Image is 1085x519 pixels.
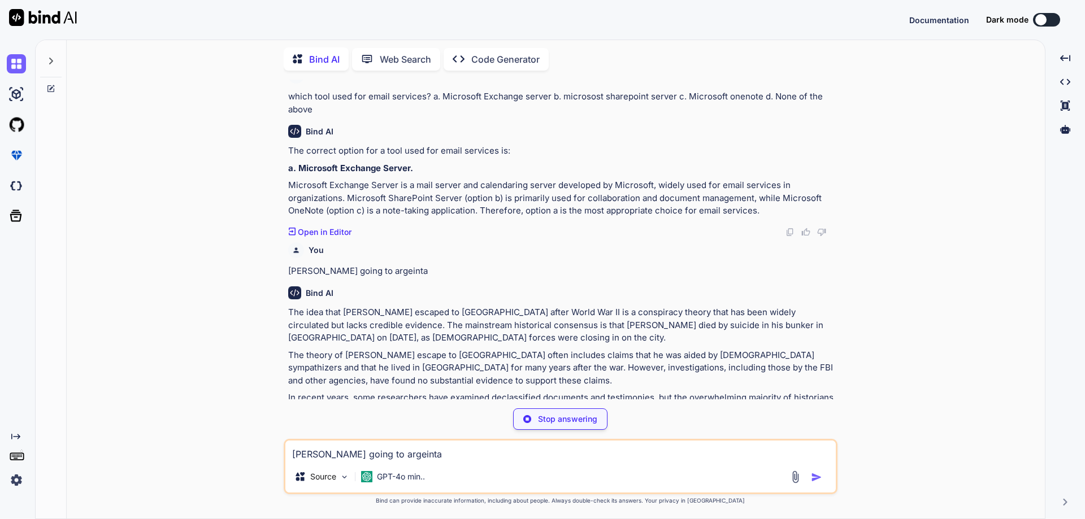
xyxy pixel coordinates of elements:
img: GPT-4o mini [361,471,372,482]
p: The correct option for a tool used for email services is: [288,145,835,158]
h6: Bind AI [306,287,333,299]
p: Open in Editor [298,226,351,238]
img: settings [7,470,26,490]
img: icon [811,472,822,483]
p: Code Generator [471,53,540,66]
img: githubLight [7,115,26,134]
h6: You [309,245,324,256]
img: Bind AI [9,9,77,26]
p: [PERSON_NAME] going to argeinta [288,265,835,278]
img: copy [785,228,795,237]
p: Bind AI [309,53,340,66]
img: like [801,228,810,237]
img: ai-studio [7,85,26,104]
img: Pick Models [340,472,349,482]
p: Bind can provide inaccurate information, including about people. Always double-check its answers.... [284,496,837,505]
strong: a. Microsoft Exchange Server. [288,163,413,173]
span: Dark mode [986,14,1028,25]
img: darkCloudIdeIcon [7,176,26,195]
img: attachment [789,470,802,483]
h6: Bind AI [306,126,333,137]
p: which tool used for email services? a. Microsoft Exchange server b. microsost sharepoint server c... [288,90,835,116]
img: premium [7,146,26,165]
p: Source [310,471,336,482]
p: In recent years, some researchers have examined declassified documents and testimonies, but the o... [288,391,835,417]
p: GPT-4o min.. [377,471,425,482]
img: dislike [817,228,826,237]
span: Documentation [909,15,969,25]
p: Web Search [380,53,431,66]
p: The theory of [PERSON_NAME] escape to [GEOGRAPHIC_DATA] often includes claims that he was aided b... [288,349,835,387]
p: Microsoft Exchange Server is a mail server and calendaring server developed by Microsoft, widely ... [288,179,835,217]
img: chat [7,54,26,73]
p: Stop answering [538,413,597,425]
p: The idea that [PERSON_NAME] escaped to [GEOGRAPHIC_DATA] after World War II is a conspiracy theor... [288,306,835,344]
button: Documentation [909,14,969,26]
